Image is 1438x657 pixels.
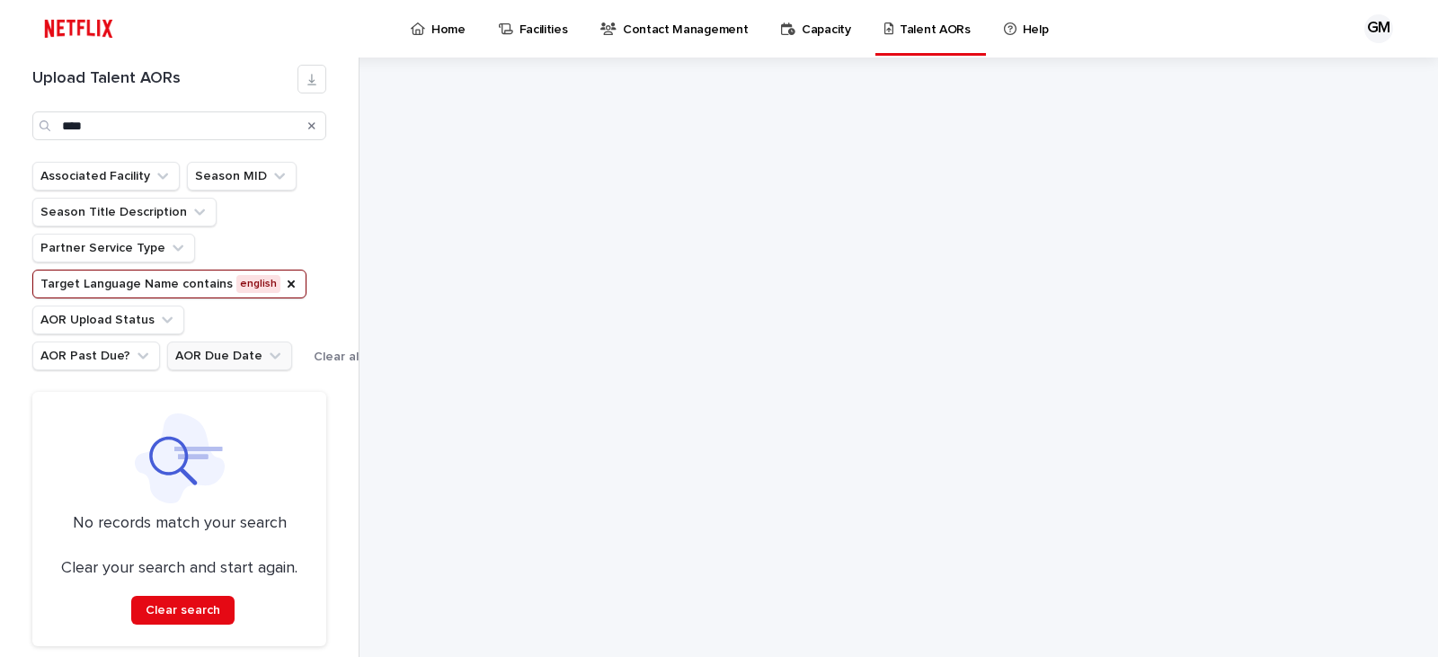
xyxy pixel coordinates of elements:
[61,559,297,579] p: Clear your search and start again.
[306,343,399,370] button: Clear all filters
[54,514,305,534] p: No records match your search
[32,306,184,334] button: AOR Upload Status
[131,596,235,625] button: Clear search
[32,270,306,298] button: Target Language Name
[314,351,399,363] span: Clear all filters
[167,342,292,370] button: AOR Due Date
[32,234,195,262] button: Partner Service Type
[146,604,220,617] span: Clear search
[32,162,180,191] button: Associated Facility
[1364,14,1393,43] div: GM
[32,69,297,89] h1: Upload Talent AORs
[187,162,297,191] button: Season MID
[32,342,160,370] button: AOR Past Due?
[32,198,217,226] button: Season Title Description
[36,11,121,47] img: ifQbXi3ZQGMSEF7WDB7W
[32,111,326,140] input: Search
